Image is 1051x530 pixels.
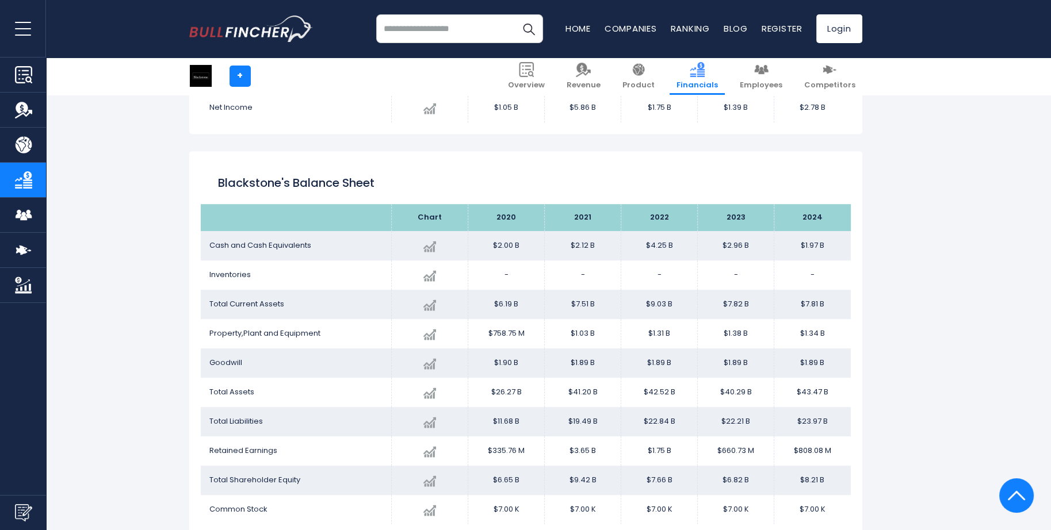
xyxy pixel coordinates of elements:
td: $1.31 B [621,319,698,348]
th: 2023 [698,204,774,231]
td: $1.05 B [468,93,545,122]
td: $7.00 K [698,495,774,524]
span: Total Current Assets [209,298,284,309]
td: $9.03 B [621,290,698,319]
td: $1.75 B [621,436,698,466]
td: $19.49 B [545,407,621,436]
span: Financials [677,80,718,90]
td: $7.00 K [468,495,545,524]
td: $1.75 B [621,93,698,122]
a: Product [616,57,662,95]
a: Employees [733,57,789,95]
span: Total Shareholder Equity [209,474,300,485]
td: - [468,260,545,290]
img: bullfincher logo [189,16,313,42]
td: $1.39 B [698,93,774,122]
a: Companies [605,22,657,34]
h2: Blackstone's Balance Sheet [218,174,834,191]
td: $6.19 B [468,290,545,319]
td: $1.38 B [698,319,774,348]
td: $7.00 K [545,495,621,524]
a: Login [816,14,862,43]
td: $5.86 B [545,93,621,122]
td: $9.42 B [545,466,621,495]
th: 2020 [468,204,545,231]
td: $8.21 B [774,466,851,495]
a: Financials [670,57,725,95]
span: Product [622,80,655,90]
td: - [698,260,774,290]
th: 2022 [621,204,698,231]
td: $7.81 B [774,290,851,319]
td: $22.21 B [698,407,774,436]
th: 2021 [545,204,621,231]
td: $1.89 B [545,348,621,378]
span: Goodwill [209,357,242,368]
a: Revenue [560,57,607,95]
th: 2024 [774,204,851,231]
td: $1.03 B [545,319,621,348]
td: $7.00 K [774,495,851,524]
a: + [230,66,251,87]
td: $23.97 B [774,407,851,436]
button: Search [514,14,543,43]
td: $7.51 B [545,290,621,319]
td: $40.29 B [698,378,774,407]
td: - [621,260,698,290]
a: Blog [724,22,748,34]
span: Inventories [209,269,251,280]
span: Common Stock [209,504,267,514]
td: $7.82 B [698,290,774,319]
td: $4.25 B [621,231,698,260]
a: Register [762,22,802,34]
td: $2.78 B [774,93,851,122]
a: Ranking [671,22,710,34]
td: $2.12 B [545,231,621,260]
td: $11.68 B [468,407,545,436]
span: Total Assets [209,386,254,397]
td: $3.65 B [545,436,621,466]
span: Property,Plant and Equipment [209,328,320,339]
td: $2.00 B [468,231,545,260]
td: $335.76 M [468,436,545,466]
a: Competitors [797,57,862,95]
td: $43.47 B [774,378,851,407]
td: $6.82 B [698,466,774,495]
td: $808.08 M [774,436,851,466]
span: Cash and Cash Equivalents [209,240,311,251]
span: Competitors [804,80,855,90]
td: $6.65 B [468,466,545,495]
span: Total Liabilities [209,416,263,427]
a: Go to homepage [189,16,313,42]
td: $41.20 B [545,378,621,407]
td: $1.89 B [621,348,698,378]
span: Revenue [567,80,601,90]
td: $1.97 B [774,231,851,260]
span: Retained Earnings [209,445,277,456]
td: $1.89 B [698,348,774,378]
td: $22.84 B [621,407,698,436]
a: Home [565,22,591,34]
td: $758.75 M [468,319,545,348]
td: $1.89 B [774,348,851,378]
img: BX logo [190,65,212,87]
td: $26.27 B [468,378,545,407]
td: $1.90 B [468,348,545,378]
td: $7.00 K [621,495,698,524]
span: Net Income [209,102,253,113]
td: $660.73 M [698,436,774,466]
td: $1.34 B [774,319,851,348]
td: $7.66 B [621,466,698,495]
span: Overview [508,80,545,90]
span: Employees [740,80,782,90]
td: - [545,260,621,290]
td: $2.96 B [698,231,774,260]
a: Overview [501,57,552,95]
td: - [774,260,851,290]
th: Chart [392,204,468,231]
td: $42.52 B [621,378,698,407]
